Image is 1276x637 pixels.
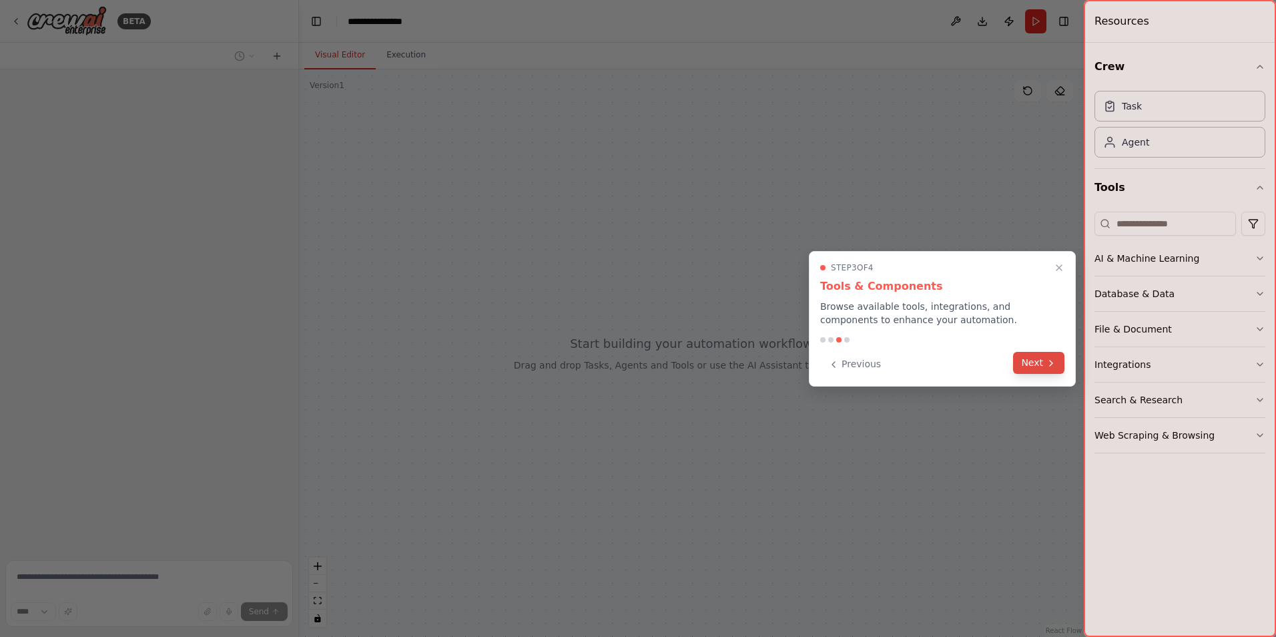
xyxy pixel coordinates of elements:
h3: Tools & Components [820,278,1064,294]
button: Next [1013,352,1064,374]
button: Hide left sidebar [307,12,326,31]
span: Step 3 of 4 [831,262,874,273]
button: Previous [820,353,889,375]
p: Browse available tools, integrations, and components to enhance your automation. [820,300,1064,327]
button: Close walkthrough [1051,260,1067,276]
